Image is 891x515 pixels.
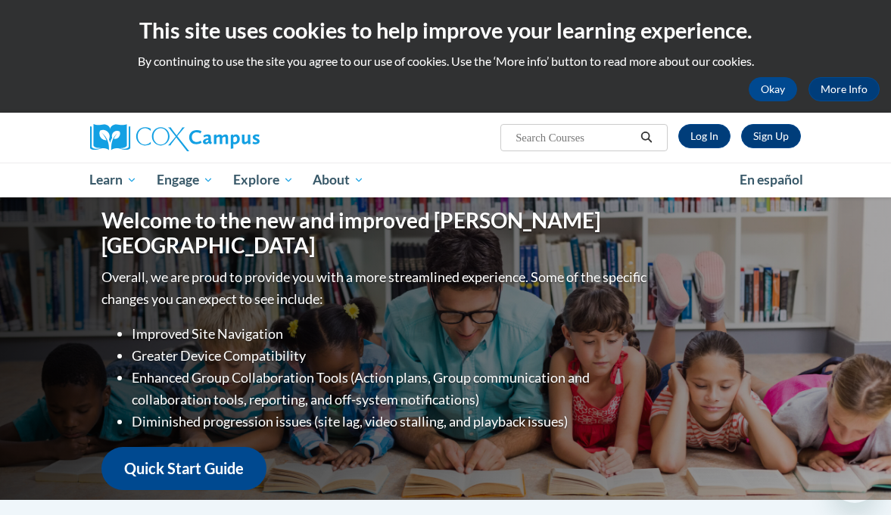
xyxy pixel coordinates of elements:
a: Cox Campus [90,124,312,151]
li: Diminished progression issues (site lag, video stalling, and playback issues) [132,411,650,433]
input: Search Courses [514,129,635,147]
a: Explore [223,163,304,197]
a: En español [730,164,813,196]
button: Search [635,129,658,147]
span: Learn [89,171,137,189]
a: Learn [80,163,148,197]
a: Quick Start Guide [101,447,266,490]
p: By continuing to use the site you agree to our use of cookies. Use the ‘More info’ button to read... [11,53,880,70]
span: En español [740,172,803,188]
li: Greater Device Compatibility [132,345,650,367]
a: More Info [808,77,880,101]
li: Enhanced Group Collaboration Tools (Action plans, Group communication and collaboration tools, re... [132,367,650,411]
button: Okay [749,77,797,101]
span: Explore [233,171,294,189]
a: Register [741,124,801,148]
div: Main menu [79,163,813,197]
img: Cox Campus [90,124,260,151]
a: About [303,163,374,197]
a: Engage [147,163,223,197]
span: Engage [157,171,213,189]
h1: Welcome to the new and improved [PERSON_NAME][GEOGRAPHIC_DATA] [101,208,650,259]
span: About [313,171,364,189]
h2: This site uses cookies to help improve your learning experience. [11,15,880,45]
a: Log In [678,124,731,148]
p: Overall, we are proud to provide you with a more streamlined experience. Some of the specific cha... [101,266,650,310]
iframe: Button to launch messaging window [830,455,879,503]
li: Improved Site Navigation [132,323,650,345]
